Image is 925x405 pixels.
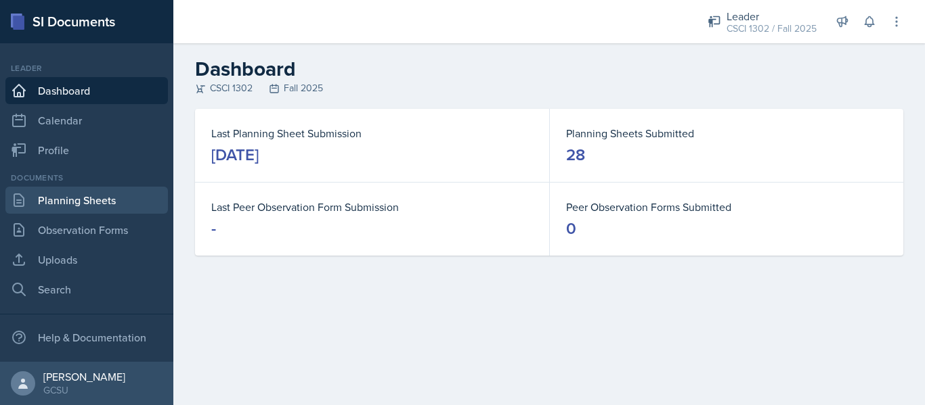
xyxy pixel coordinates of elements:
h2: Dashboard [195,57,903,81]
a: Observation Forms [5,216,168,243]
div: [DATE] [211,144,259,166]
div: Leader [5,62,168,74]
div: 28 [566,144,585,166]
a: Search [5,276,168,303]
a: Calendar [5,107,168,134]
dt: Peer Observation Forms Submitted [566,199,887,215]
div: GCSU [43,383,125,397]
a: Dashboard [5,77,168,104]
div: Help & Documentation [5,324,168,351]
div: Documents [5,172,168,184]
a: Uploads [5,246,168,273]
dt: Last Planning Sheet Submission [211,125,533,141]
dt: Last Peer Observation Form Submission [211,199,533,215]
div: [PERSON_NAME] [43,370,125,383]
div: 0 [566,218,576,239]
div: Leader [727,8,817,24]
div: CSCI 1302 / Fall 2025 [727,22,817,36]
dt: Planning Sheets Submitted [566,125,887,141]
div: - [211,218,216,239]
div: CSCI 1302 Fall 2025 [195,81,903,95]
a: Profile [5,137,168,164]
a: Planning Sheets [5,187,168,214]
